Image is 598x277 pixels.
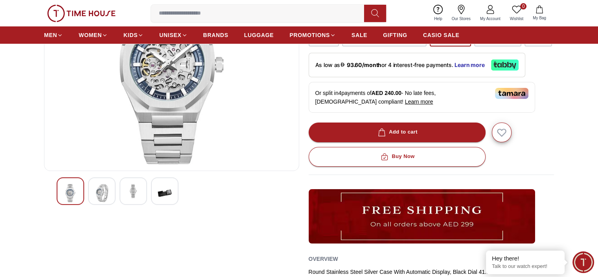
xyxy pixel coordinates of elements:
a: LUGGAGE [244,28,274,42]
div: Add to cart [376,128,418,137]
span: LUGGAGE [244,31,274,39]
a: CASIO SALE [423,28,460,42]
span: CASIO SALE [423,31,460,39]
div: Or split in 4 payments of - No late fees, [DEMOGRAPHIC_DATA] compliant! [309,82,535,113]
button: Buy Now [309,147,486,167]
button: Add to cart [309,123,486,142]
span: BRANDS [203,31,228,39]
span: My Bag [530,15,549,21]
a: BRANDS [203,28,228,42]
a: UNISEX [159,28,187,42]
div: Buy Now [379,152,414,161]
a: Our Stores [447,3,475,23]
img: ... [47,5,116,22]
div: Chat Widget [572,251,594,273]
span: Our Stores [449,16,474,22]
h2: Overview [309,253,338,265]
span: GIFTING [383,31,407,39]
a: KIDS [123,28,144,42]
a: Help [429,3,447,23]
span: Help [431,16,445,22]
a: MEN [44,28,63,42]
span: MEN [44,31,57,39]
span: PROMOTIONS [289,31,330,39]
a: WOMEN [79,28,108,42]
span: 0 [520,3,526,9]
img: Tornado AUTONOVA AUTOMATIC Men's Black Dial Watch - T24303-SBSB [63,184,77,202]
img: Tornado AUTONOVA AUTOMATIC Men's Black Dial Watch - T24303-SBSB [126,184,140,198]
img: ... [309,189,535,244]
a: SALE [351,28,367,42]
span: WOMEN [79,31,102,39]
img: Tornado AUTONOVA AUTOMATIC Men's Black Dial Watch - T24303-SBSB [95,184,109,202]
span: Wishlist [507,16,526,22]
img: Tornado AUTONOVA AUTOMATIC Men's Black Dial Watch - T24303-SBSB [158,184,172,202]
span: My Account [477,16,504,22]
p: Talk to our watch expert! [492,263,559,270]
a: GIFTING [383,28,407,42]
span: AED 240.00 [372,90,401,96]
img: Tamara [495,88,528,99]
div: Hey there! [492,255,559,262]
span: UNISEX [159,31,181,39]
span: KIDS [123,31,138,39]
span: Learn more [405,99,433,105]
span: SALE [351,31,367,39]
button: My Bag [528,4,551,22]
a: PROMOTIONS [289,28,336,42]
a: 0Wishlist [505,3,528,23]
